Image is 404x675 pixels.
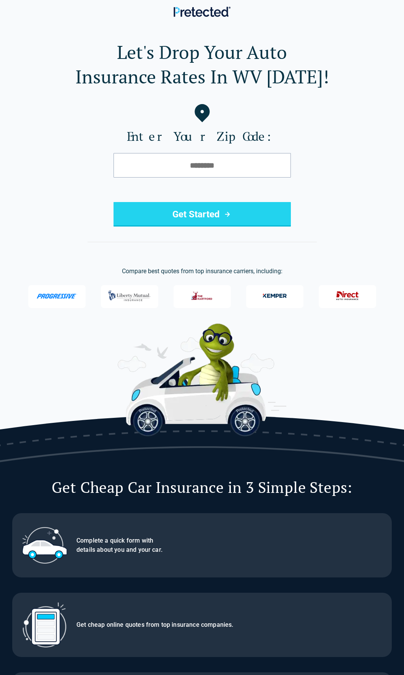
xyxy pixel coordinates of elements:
[21,522,67,568] img: Step 1: Complete form
[174,7,230,17] img: Pretected
[76,536,383,554] p: Complete a quick form with details about you and your car.
[187,288,217,304] img: The Hartford
[332,288,363,304] img: Direct General
[106,287,153,305] img: Liberty Mutual
[12,129,392,144] label: Enter Your Zip Code:
[260,288,290,304] img: Kemper
[118,323,287,436] img: Perry the Turtle with car
[36,293,77,299] img: Progressive
[12,267,392,276] p: Compare best quotes from top insurance carriers, including:
[12,476,392,498] h2: Get Cheap Car Insurance in 3 Simple Steps:
[21,602,67,648] img: Step 2: Get quotes
[76,620,383,629] p: Get cheap online quotes from top insurance companies.
[114,202,291,227] button: Get Started
[12,40,392,89] h1: Let's Drop Your Auto Insurance Rates In WV [DATE]!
